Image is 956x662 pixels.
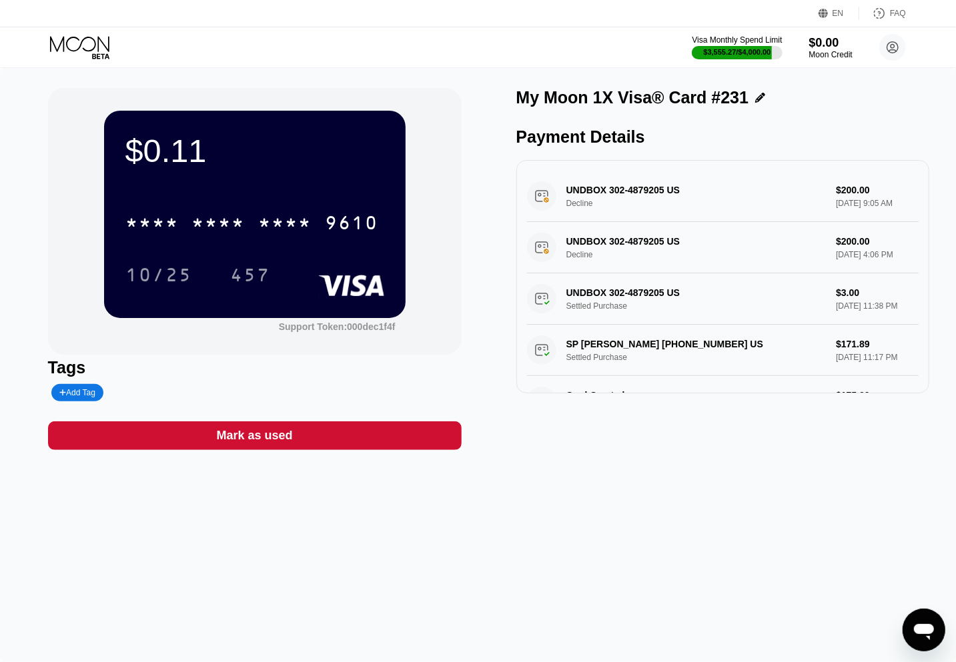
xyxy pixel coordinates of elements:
[809,36,853,59] div: $0.00Moon Credit
[51,384,103,401] div: Add Tag
[59,388,95,397] div: Add Tag
[48,358,462,377] div: Tags
[809,50,853,59] div: Moon Credit
[221,258,281,291] div: 457
[217,428,293,443] div: Mark as used
[516,127,930,147] div: Payment Details
[279,321,396,332] div: Support Token:000dec1f4f
[833,9,844,18] div: EN
[279,321,396,332] div: Support Token: 000dec1f4f
[326,214,379,235] div: 9610
[692,35,782,59] div: Visa Monthly Spend Limit$3,555.27/$4,000.00
[231,266,271,287] div: 457
[48,421,462,450] div: Mark as used
[516,88,749,107] div: My Moon 1X Visa® Card #231
[903,609,945,651] iframe: Кнопка запуска окна обмена сообщениями
[692,35,782,45] div: Visa Monthly Spend Limit
[125,266,192,287] div: 10/25
[859,7,906,20] div: FAQ
[809,36,853,50] div: $0.00
[890,9,906,18] div: FAQ
[819,7,859,20] div: EN
[125,132,384,169] div: $0.11
[115,258,202,291] div: 10/25
[704,48,771,56] div: $3,555.27 / $4,000.00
